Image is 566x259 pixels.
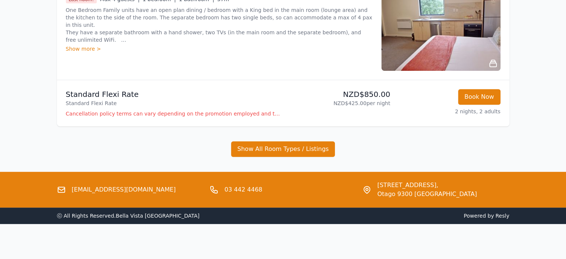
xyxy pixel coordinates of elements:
[495,213,509,219] a: Resly
[377,181,477,190] span: [STREET_ADDRESS],
[224,185,262,194] a: 03 442 4468
[66,45,372,53] div: Show more >
[286,212,509,219] span: Powered by
[66,89,280,100] p: Standard Flexi Rate
[286,89,390,100] p: NZD$850.00
[57,213,200,219] span: ⓒ All Rights Reserved. Bella Vista [GEOGRAPHIC_DATA]
[286,100,390,107] p: NZD$425.00 per night
[377,190,477,199] span: Otago 9300 [GEOGRAPHIC_DATA]
[66,6,372,44] p: One Bedroom Family units have an open plan dining / bedroom with a King bed in the main room (lou...
[231,141,335,157] button: Show All Room Types / Listings
[66,110,280,117] p: Cancellation policy terms can vary depending on the promotion employed and the time of stay of th...
[72,185,176,194] a: [EMAIL_ADDRESS][DOMAIN_NAME]
[458,89,501,105] button: Book Now
[66,100,280,107] p: Standard Flexi Rate
[396,108,501,115] p: 2 nights, 2 adults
